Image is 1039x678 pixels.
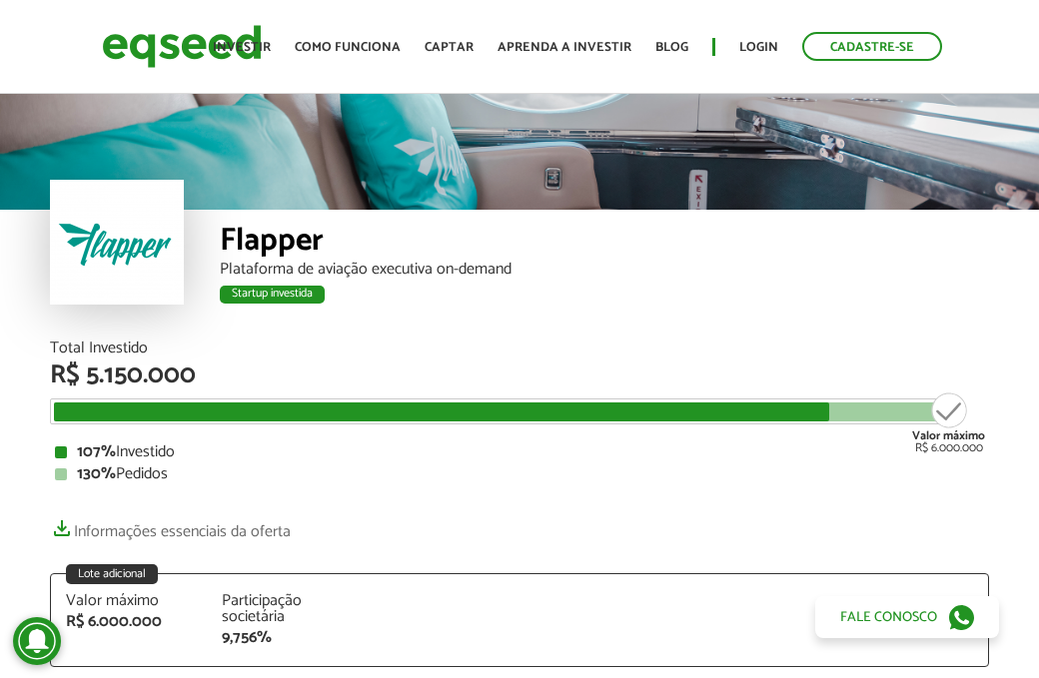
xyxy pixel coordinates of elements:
strong: Valor máximo [912,426,985,445]
a: Fale conosco [815,596,999,638]
div: Plataforma de aviação executiva on-demand [220,262,989,278]
div: Investido [55,444,984,460]
a: Aprenda a investir [498,41,631,54]
a: Captar [425,41,474,54]
a: Login [739,41,778,54]
div: R$ 5.150.000 [50,362,989,388]
a: Informações essenciais da oferta [50,512,291,540]
strong: 130% [77,460,116,487]
div: Valor máximo [66,593,192,609]
img: EqSeed [102,20,262,73]
div: Flapper [220,225,989,262]
a: Investir [213,41,271,54]
a: Como funciona [295,41,401,54]
div: Startup investida [220,286,325,304]
div: 9,756% [222,630,348,646]
div: Total Investido [50,340,989,356]
div: R$ 6.000.000 [912,390,985,454]
strong: 107% [77,438,116,465]
div: Pedidos [55,466,984,482]
a: Cadastre-se [802,32,942,61]
div: R$ 6.000.000 [66,614,192,630]
div: Lote adicional [66,564,158,584]
div: Participação societária [222,593,348,625]
a: Blog [655,41,688,54]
